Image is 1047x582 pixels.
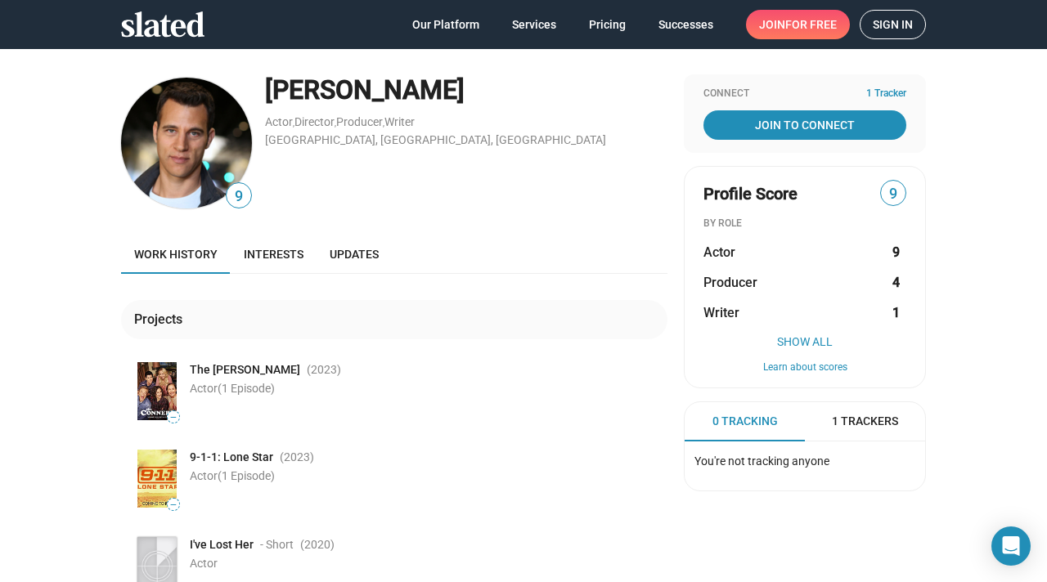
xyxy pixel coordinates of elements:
[512,10,556,39] span: Services
[218,382,275,395] span: (1 Episode)
[218,469,275,482] span: (1 Episode)
[134,311,189,328] div: Projects
[873,11,913,38] span: Sign in
[317,235,392,274] a: Updates
[881,183,905,205] span: 9
[168,413,179,422] span: —
[589,10,626,39] span: Pricing
[703,87,906,101] div: Connect
[260,537,294,553] span: - Short
[190,557,218,570] span: Actor
[712,414,778,429] span: 0 Tracking
[330,248,379,261] span: Updates
[892,304,900,321] strong: 1
[190,537,254,553] span: I've Lost Her
[168,500,179,509] span: —
[307,362,341,378] span: (2023 )
[265,133,606,146] a: [GEOGRAPHIC_DATA], [GEOGRAPHIC_DATA], [GEOGRAPHIC_DATA]
[658,10,713,39] span: Successes
[499,10,569,39] a: Services
[190,382,275,395] span: Actor
[703,335,906,348] button: Show All
[892,274,900,291] strong: 4
[759,10,837,39] span: Join
[412,10,479,39] span: Our Platform
[137,362,177,420] img: Poster: The Conners
[703,217,906,231] div: BY ROLE
[694,454,829,468] span: You're not tracking anyone
[265,73,667,108] div: [PERSON_NAME]
[860,10,926,39] a: Sign in
[335,119,336,128] span: ,
[866,87,906,101] span: 1 Tracker
[227,186,251,208] span: 9
[383,119,384,128] span: ,
[280,450,314,465] span: (2023 )
[190,362,300,378] span: The [PERSON_NAME]
[645,10,726,39] a: Successes
[703,274,757,291] span: Producer
[576,10,639,39] a: Pricing
[707,110,903,140] span: Join To Connect
[336,115,383,128] a: Producer
[703,244,735,261] span: Actor
[265,115,293,128] a: Actor
[293,119,294,128] span: ,
[121,235,231,274] a: Work history
[892,244,900,261] strong: 9
[190,450,273,465] span: 9-1-1: Lone Star
[231,235,317,274] a: Interests
[121,78,252,208] img: Neil Holland
[294,115,335,128] a: Director
[703,304,739,321] span: Writer
[991,526,1031,566] div: Open Intercom Messenger
[785,10,837,39] span: for free
[832,414,898,429] span: 1 Trackers
[399,10,492,39] a: Our Platform
[703,110,906,140] a: Join To Connect
[384,115,415,128] a: Writer
[244,248,303,261] span: Interests
[746,10,850,39] a: Joinfor free
[703,361,906,374] button: Learn about scores
[190,469,275,482] span: Actor
[134,248,218,261] span: Work history
[703,183,798,205] span: Profile Score
[137,450,177,508] img: Poster: 9-1-1: Lone Star
[300,537,335,553] span: (2020 )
